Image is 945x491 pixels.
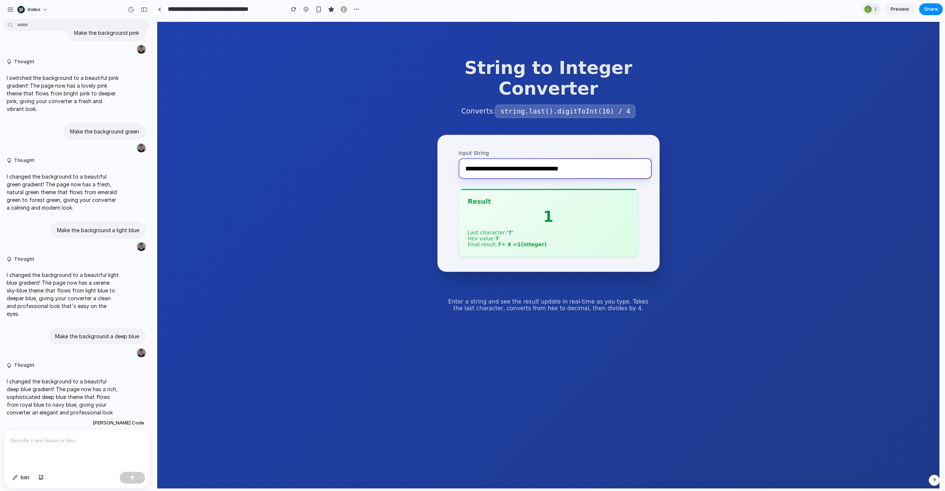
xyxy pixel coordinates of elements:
strong: 7 ÷ 4 = 1 (integer) [344,223,393,228]
button: Index [14,4,52,16]
p: Converts: [283,87,505,98]
h1: String to Integer Converter [283,38,505,80]
code: string.last().digitToInt(16) / 4 [341,86,481,99]
label: Input String [304,131,484,137]
p: Enter a string and see the result update in real-time as you type. Takes the last character, conv... [292,280,496,293]
div: 1 [862,3,881,15]
p: I changed the background to a beautiful deep blue gradient! The page now has a rich, sophisticate... [7,377,120,424]
button: Edit [9,472,33,484]
a: Preview [885,3,915,15]
p: I switched the background to a beautiful pink gradient! The page now has a lovely pink theme that... [7,74,120,113]
span: Edit [21,474,30,481]
p: Hex value: [314,217,475,223]
span: [PERSON_NAME] Code [93,419,144,427]
p: Make the background pink [74,29,139,37]
p: I changed the background to a beautiful green gradient! The page now has a fresh, natural green t... [7,173,120,211]
h3: Result [314,179,475,186]
span: Preview [891,6,909,13]
button: [PERSON_NAME] Code [91,416,146,430]
span: 1 [874,6,879,13]
span: Index [28,6,40,13]
p: Make the background green [70,128,139,135]
p: Final result: [314,223,475,228]
p: 1 [314,189,475,206]
p: Last character: [314,211,475,217]
strong: ' 7 ' [352,211,359,217]
strong: 7 [341,217,345,223]
button: Share [919,3,943,15]
span: Share [924,6,938,13]
p: I changed the background to a beautiful light blue gradient! The page now has a serene sky-blue t... [7,271,120,318]
p: Make the background a deep blue [55,332,139,340]
p: Make the background a light blue [57,226,139,234]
